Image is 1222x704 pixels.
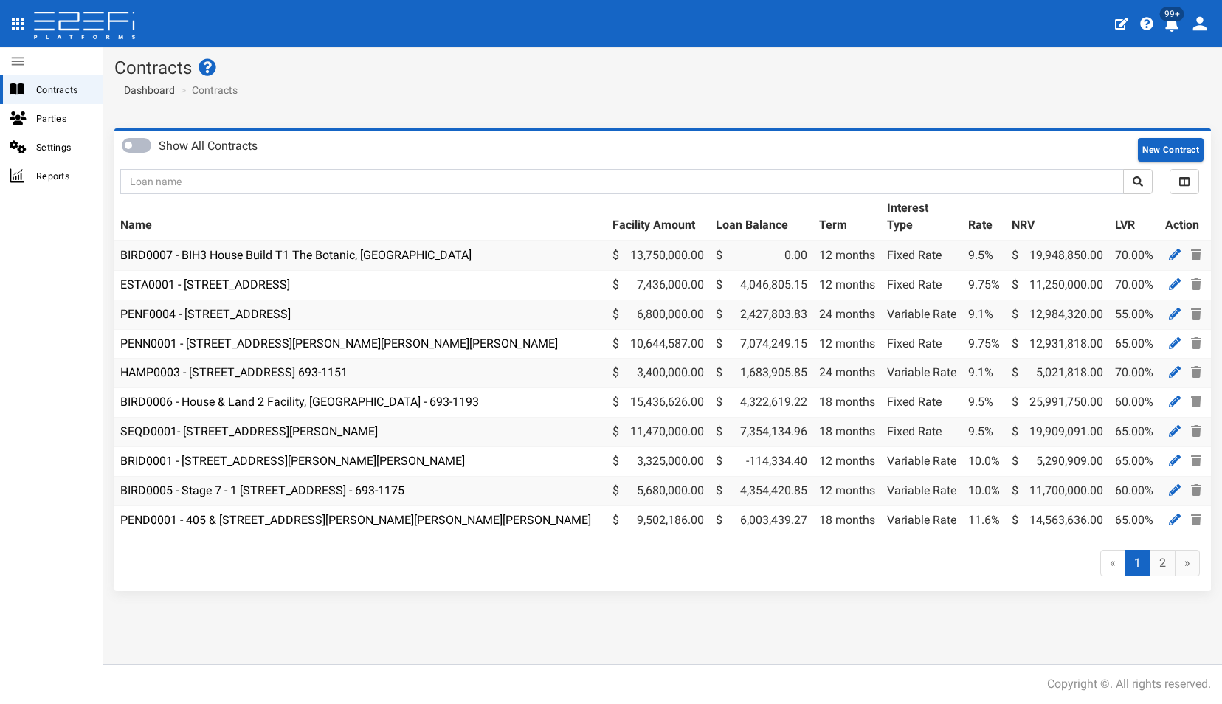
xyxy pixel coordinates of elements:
[962,241,1006,270] td: 9.5%
[1006,270,1109,300] td: 11,250,000.00
[710,241,813,270] td: 0.00
[813,300,881,329] td: 24 months
[710,194,813,241] th: Loan Balance
[1187,363,1205,382] a: Delete Contract
[1187,452,1205,470] a: Delete Contract
[1187,511,1205,529] a: Delete Contract
[881,194,962,241] th: Interest Type
[962,388,1006,418] td: 9.5%
[607,476,710,505] td: 5,680,000.00
[607,359,710,388] td: 3,400,000.00
[120,365,348,379] a: HAMP0003 - [STREET_ADDRESS] 693-1151
[1187,246,1205,264] a: Delete Contract
[1138,138,1204,162] button: New Contract
[1109,329,1159,359] td: 65.00%
[881,359,962,388] td: Variable Rate
[607,418,710,447] td: 11,470,000.00
[1006,446,1109,476] td: 5,290,909.00
[1100,550,1125,577] span: «
[881,418,962,447] td: Fixed Rate
[1109,476,1159,505] td: 60.00%
[1175,550,1200,577] a: »
[881,446,962,476] td: Variable Rate
[1109,300,1159,329] td: 55.00%
[962,194,1006,241] th: Rate
[881,300,962,329] td: Variable Rate
[120,248,472,262] a: BIRD0007 - BIH3 House Build T1 The Botanic, [GEOGRAPHIC_DATA]
[1109,446,1159,476] td: 65.00%
[114,58,1211,77] h1: Contracts
[813,194,881,241] th: Term
[1187,305,1205,323] a: Delete Contract
[607,446,710,476] td: 3,325,000.00
[710,329,813,359] td: 7,074,249.15
[881,270,962,300] td: Fixed Rate
[1006,329,1109,359] td: 12,931,818.00
[1159,194,1211,241] th: Action
[813,446,881,476] td: 12 months
[710,388,813,418] td: 4,322,619.22
[120,513,591,527] a: PEND0001 - 405 & [STREET_ADDRESS][PERSON_NAME][PERSON_NAME][PERSON_NAME]
[813,476,881,505] td: 12 months
[159,138,258,155] label: Show All Contracts
[1109,505,1159,534] td: 65.00%
[1109,418,1159,447] td: 65.00%
[607,505,710,534] td: 9,502,186.00
[962,270,1006,300] td: 9.75%
[36,139,91,156] span: Settings
[1125,550,1150,577] span: 1
[1187,334,1205,353] a: Delete Contract
[1109,270,1159,300] td: 70.00%
[1150,550,1176,577] a: 2
[36,110,91,127] span: Parties
[177,83,238,97] li: Contracts
[710,476,813,505] td: 4,354,420.85
[120,483,404,497] a: BIRD0005 - Stage 7 - 1 [STREET_ADDRESS] - 693-1175
[962,329,1006,359] td: 9.75%
[813,359,881,388] td: 24 months
[1187,275,1205,294] a: Delete Contract
[120,454,465,468] a: BRID0001 - [STREET_ADDRESS][PERSON_NAME][PERSON_NAME]
[813,388,881,418] td: 18 months
[118,84,175,96] span: Dashboard
[1006,505,1109,534] td: 14,563,636.00
[710,418,813,447] td: 7,354,134.96
[881,476,962,505] td: Variable Rate
[710,505,813,534] td: 6,003,439.27
[114,194,607,241] th: Name
[962,505,1006,534] td: 11.6%
[710,359,813,388] td: 1,683,905.85
[1047,676,1211,693] div: Copyright ©. All rights reserved.
[120,337,558,351] a: PENN0001 - [STREET_ADDRESS][PERSON_NAME][PERSON_NAME][PERSON_NAME]
[607,329,710,359] td: 10,644,587.00
[1109,241,1159,270] td: 70.00%
[1187,422,1205,441] a: Delete Contract
[120,277,290,291] a: ESTA0001 - [STREET_ADDRESS]
[1109,359,1159,388] td: 70.00%
[1006,359,1109,388] td: 5,021,818.00
[813,418,881,447] td: 18 months
[881,241,962,270] td: Fixed Rate
[120,424,378,438] a: SEQD0001- [STREET_ADDRESS][PERSON_NAME]
[607,194,710,241] th: Facility Amount
[1006,418,1109,447] td: 19,909,091.00
[1006,476,1109,505] td: 11,700,000.00
[881,329,962,359] td: Fixed Rate
[962,300,1006,329] td: 9.1%
[881,505,962,534] td: Variable Rate
[1006,300,1109,329] td: 12,984,320.00
[710,270,813,300] td: 4,046,805.15
[813,270,881,300] td: 12 months
[1109,388,1159,418] td: 60.00%
[36,81,91,98] span: Contracts
[881,388,962,418] td: Fixed Rate
[962,359,1006,388] td: 9.1%
[1187,481,1205,500] a: Delete Contract
[962,476,1006,505] td: 10.0%
[120,395,479,409] a: BIRD0006 - House & Land 2 Facility, [GEOGRAPHIC_DATA] - 693-1193
[710,300,813,329] td: 2,427,803.83
[962,418,1006,447] td: 9.5%
[813,505,881,534] td: 18 months
[1187,393,1205,411] a: Delete Contract
[36,168,91,184] span: Reports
